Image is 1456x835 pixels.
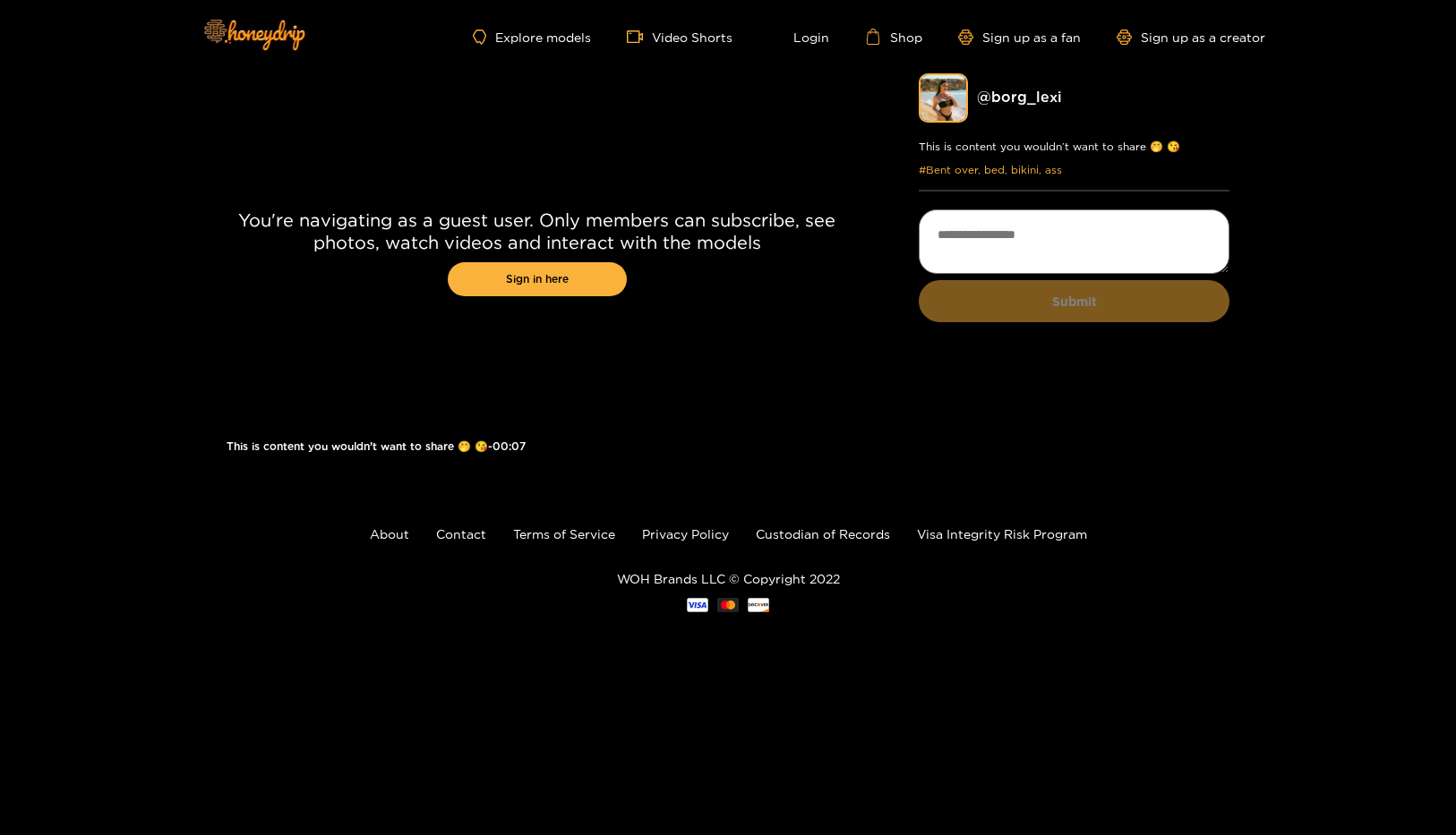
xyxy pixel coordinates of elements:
[865,29,922,45] a: Shop
[627,29,732,45] a: Video Shorts
[227,209,847,253] p: You're navigating as a guest user. Only members can subscribe, see photos, watch videos and inter...
[642,527,729,541] a: Privacy Policy
[513,527,615,541] a: Terms of Service
[473,30,591,45] a: Explore models
[448,262,627,296] a: Sign in here
[977,89,1062,105] a: @ borg_lexi
[919,141,1229,153] p: This is content you wouldn’t want to share 🤭 😘
[1117,30,1265,45] a: Sign up as a creator
[919,73,968,123] img: borg_lexi
[768,29,829,45] a: Login
[958,30,1081,45] a: Sign up as a fan
[919,164,1062,176] li: # Bent over, bed, bikini, ass
[756,527,890,541] a: Custodian of Records
[436,527,486,541] a: Contact
[227,440,847,453] h1: This is content you wouldn’t want to share 🤭 😘 - 00:07
[370,527,409,541] a: About
[919,280,1229,322] button: Submit
[917,527,1087,541] a: Visa Integrity Risk Program
[627,29,652,45] span: video-camera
